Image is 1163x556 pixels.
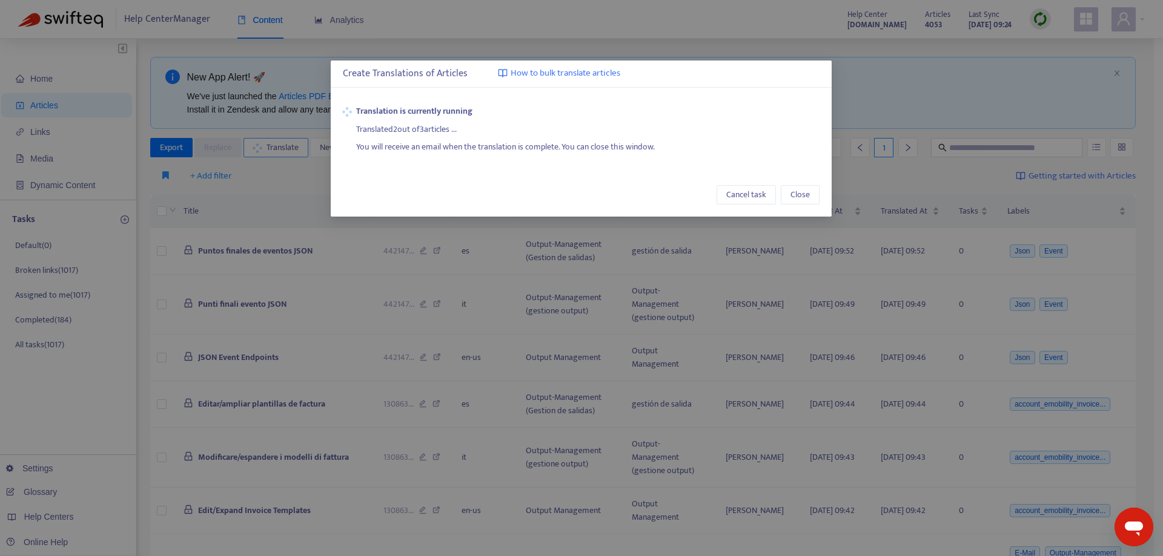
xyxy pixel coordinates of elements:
div: You will receive an email when the translation is complete. You can close this window. [356,136,820,154]
span: How to bulk translate articles [511,67,620,80]
button: Close [781,185,820,204]
img: image-link [498,68,508,78]
div: Translated 2 out of 3 articles ... [356,118,820,136]
iframe: Schaltfläche zum Öffnen des Messaging-Fensters [1115,508,1153,546]
button: Cancel task [717,185,777,204]
span: Close [791,188,810,201]
a: How to bulk translate articles [498,67,620,80]
strong: Translation is currently running [356,105,820,118]
span: Cancel task [727,188,767,201]
div: Create Translations of Articles [343,67,820,81]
